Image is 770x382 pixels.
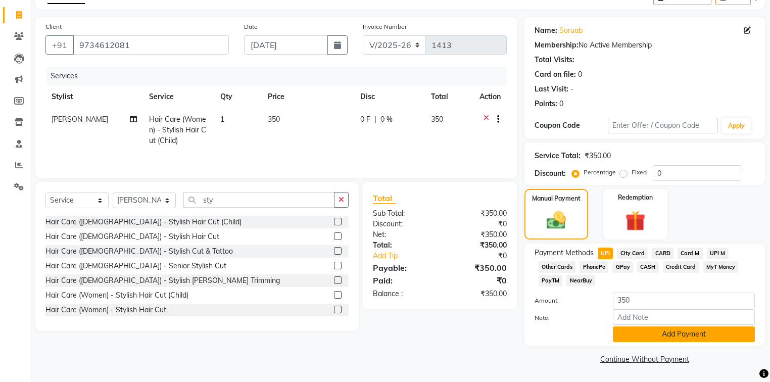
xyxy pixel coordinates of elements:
span: | [374,114,376,125]
button: Apply [722,118,751,133]
span: [PERSON_NAME] [52,115,108,124]
div: Hair Care ([DEMOGRAPHIC_DATA]) - Stylish Cut & Tattoo [45,246,233,257]
span: 350 [268,115,280,124]
a: Add Tip [365,251,452,261]
label: Note: [527,313,605,322]
div: No Active Membership [535,40,755,51]
div: Balance : [365,289,440,299]
span: Card M [678,248,703,259]
input: Amount [613,293,755,308]
label: Percentage [584,168,616,177]
a: Soruab [559,25,583,36]
th: Price [262,85,355,108]
span: PhonePe [580,261,608,273]
div: Discount: [535,168,566,179]
div: Sub Total: [365,208,440,219]
span: 0 F [360,114,370,125]
div: Total Visits: [535,55,574,65]
div: Hair Care ([DEMOGRAPHIC_DATA]) - Stylish Hair Cut [45,231,219,242]
span: 1 [220,115,224,124]
a: Continue Without Payment [526,354,763,365]
th: Service [143,85,214,108]
div: 0 [578,69,582,80]
div: Hair Care ([DEMOGRAPHIC_DATA]) - Stylish Hair Cut (Child) [45,217,242,227]
span: UPI M [707,248,729,259]
div: ₹350.00 [585,151,611,161]
div: Points: [535,99,557,109]
th: Stylist [45,85,143,108]
span: MyT Money [703,261,739,273]
label: Invoice Number [363,22,407,31]
div: ₹350.00 [440,208,514,219]
div: Membership: [535,40,579,51]
div: ₹0 [440,219,514,229]
span: UPI [598,248,613,259]
label: Client [45,22,62,31]
span: Credit Card [663,261,699,273]
span: GPay [612,261,633,273]
div: Hair Care (Women) - Stylish Hair Cut [45,305,166,315]
div: ₹350.00 [440,240,514,251]
span: NearBuy [566,275,595,287]
div: Name: [535,25,557,36]
div: ₹350.00 [440,289,514,299]
th: Disc [354,85,425,108]
th: Action [473,85,507,108]
div: Coupon Code [535,120,608,131]
label: Manual Payment [532,194,581,203]
div: Discount: [365,219,440,229]
img: _cash.svg [541,209,572,231]
div: ₹0 [452,251,514,261]
input: Add Note [613,309,755,325]
input: Enter Offer / Coupon Code [608,118,718,133]
div: ₹350.00 [440,262,514,274]
label: Fixed [632,168,647,177]
span: CARD [652,248,673,259]
div: Payable: [365,262,440,274]
div: Last Visit: [535,84,568,94]
label: Amount: [527,296,605,305]
span: Hair Care (Women) - Stylish Hair Cut (Child) [149,115,206,145]
div: - [570,84,573,94]
div: Hair Care ([DEMOGRAPHIC_DATA]) - Senior Stylish Cut [45,261,226,271]
span: Payment Methods [535,248,594,258]
span: Total [373,193,396,204]
img: _gift.svg [619,208,652,233]
span: Other Cards [539,261,576,273]
div: Card on file: [535,69,576,80]
span: PayTM [539,275,563,287]
span: City Card [617,248,648,259]
th: Total [425,85,473,108]
div: Service Total: [535,151,581,161]
div: Total: [365,240,440,251]
div: Hair Care (Women) - Stylish Hair Cut (Child) [45,290,188,301]
input: Search or Scan [183,192,334,208]
label: Redemption [618,193,653,202]
th: Qty [214,85,262,108]
input: Search by Name/Mobile/Email/Code [73,35,229,55]
div: Net: [365,229,440,240]
div: Paid: [365,274,440,287]
div: Hair Care ([DEMOGRAPHIC_DATA]) - Stylish [PERSON_NAME] Trimming [45,275,280,286]
button: +91 [45,35,74,55]
label: Date [244,22,258,31]
div: Services [46,67,514,85]
span: CASH [637,261,659,273]
div: ₹0 [440,274,514,287]
button: Add Payment [613,326,755,342]
span: 0 % [380,114,393,125]
span: 350 [431,115,443,124]
div: ₹350.00 [440,229,514,240]
div: 0 [559,99,563,109]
